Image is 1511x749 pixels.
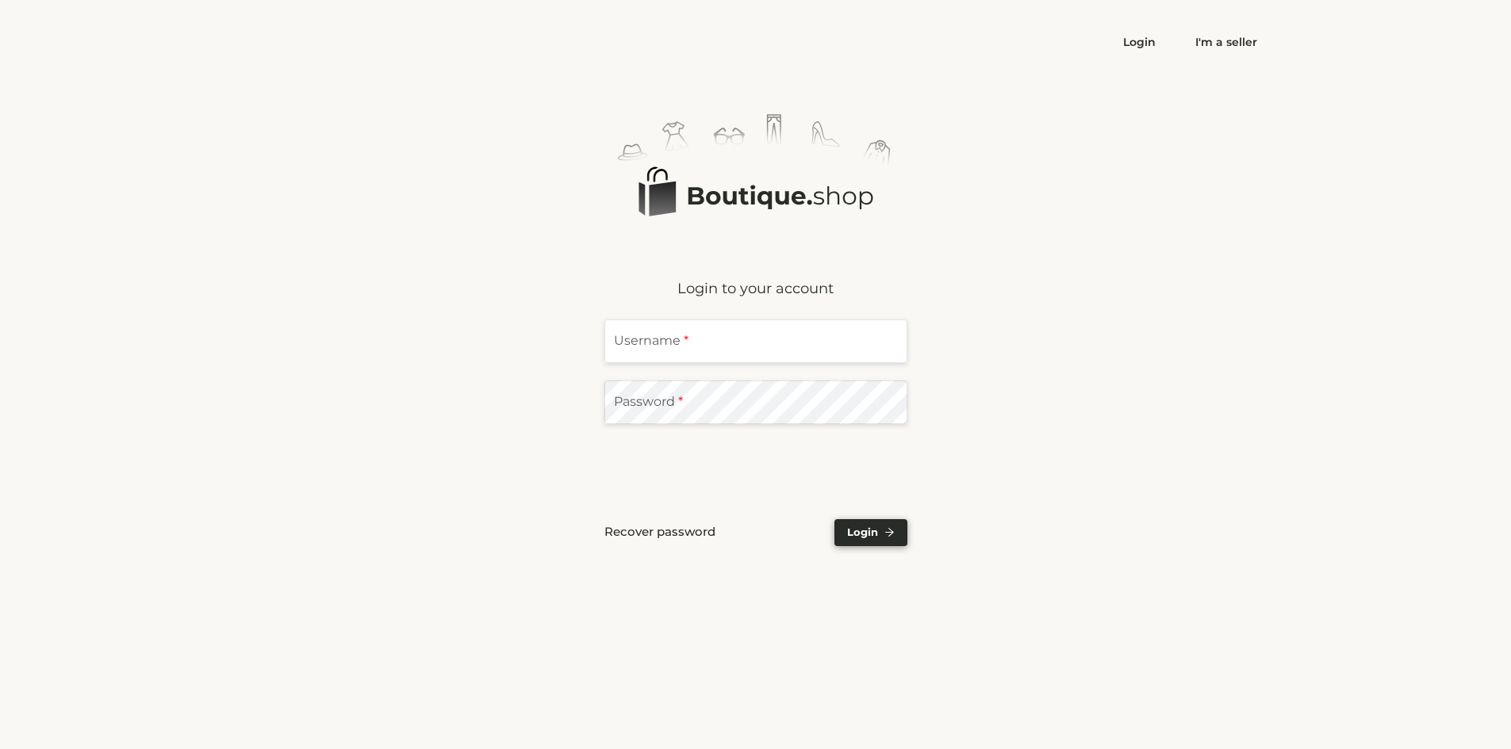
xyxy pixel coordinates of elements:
[604,277,907,300] p: Login to your account
[1195,35,1257,49] a: I'm a seller
[635,441,876,503] iframe: reCAPTCHA
[834,519,907,546] button: Loginarrow-right
[884,527,895,539] span: arrow-right
[847,527,878,537] span: Login
[1123,35,1156,49] a: Login
[604,519,715,545] button: Recover password
[604,522,715,541] span: Recover password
